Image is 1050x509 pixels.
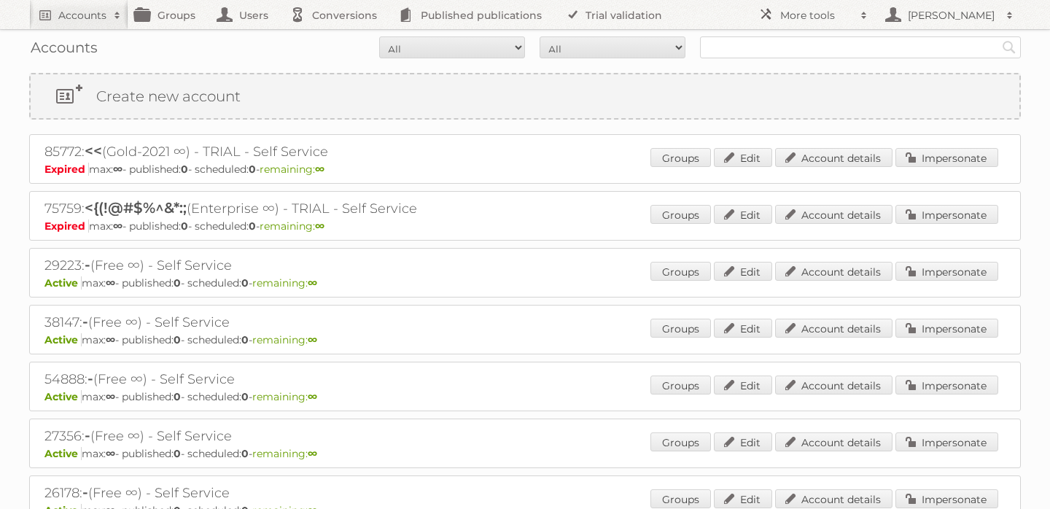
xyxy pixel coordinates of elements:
h2: 38147: (Free ∞) - Self Service [44,313,555,332]
span: <{(!@#$%^&*:; [85,199,187,217]
h2: [PERSON_NAME] [904,8,999,23]
strong: ∞ [106,390,115,403]
strong: 0 [174,447,181,460]
a: Edit [714,205,772,224]
a: Edit [714,262,772,281]
p: max: - published: - scheduled: - [44,390,1006,403]
strong: ∞ [315,219,324,233]
strong: ∞ [113,163,122,176]
a: Impersonate [895,432,998,451]
a: Edit [714,489,772,508]
span: remaining: [260,163,324,176]
span: Expired [44,219,89,233]
h2: Accounts [58,8,106,23]
strong: 0 [249,163,256,176]
a: Impersonate [895,148,998,167]
span: - [87,370,93,387]
h2: More tools [780,8,853,23]
h2: 26178: (Free ∞) - Self Service [44,483,555,502]
strong: 0 [241,333,249,346]
a: Groups [650,205,711,224]
a: Edit [714,319,772,338]
input: Search [998,36,1020,58]
strong: 0 [249,219,256,233]
a: Groups [650,319,711,338]
span: Expired [44,163,89,176]
strong: ∞ [315,163,324,176]
a: Account details [775,376,892,395]
strong: 0 [174,276,181,290]
strong: ∞ [308,447,317,460]
a: Impersonate [895,205,998,224]
p: max: - published: - scheduled: - [44,447,1006,460]
a: Account details [775,489,892,508]
span: Active [44,390,82,403]
strong: ∞ [106,333,115,346]
strong: ∞ [106,447,115,460]
a: Groups [650,376,711,395]
strong: ∞ [113,219,122,233]
span: - [85,256,90,273]
h2: 54888: (Free ∞) - Self Service [44,370,555,389]
a: Impersonate [895,262,998,281]
span: - [82,313,88,330]
a: Account details [775,262,892,281]
strong: ∞ [106,276,115,290]
strong: 0 [241,276,249,290]
span: Active [44,333,82,346]
strong: 0 [241,447,249,460]
a: Account details [775,432,892,451]
p: max: - published: - scheduled: - [44,276,1006,290]
p: max: - published: - scheduled: - [44,333,1006,346]
strong: 0 [241,390,249,403]
p: max: - published: - scheduled: - [44,163,1006,176]
span: Active [44,447,82,460]
span: remaining: [252,390,317,403]
a: Edit [714,148,772,167]
span: << [85,142,102,160]
a: Impersonate [895,489,998,508]
h2: 29223: (Free ∞) - Self Service [44,256,555,275]
a: Account details [775,205,892,224]
strong: ∞ [308,276,317,290]
strong: ∞ [308,390,317,403]
strong: 0 [174,333,181,346]
span: remaining: [252,447,317,460]
a: Edit [714,376,772,395]
a: Account details [775,148,892,167]
h2: 85772: (Gold-2021 ∞) - TRIAL - Self Service [44,142,555,161]
strong: 0 [181,219,188,233]
strong: 0 [174,390,181,403]
a: Account details [775,319,892,338]
span: - [85,427,90,444]
span: remaining: [252,276,317,290]
span: - [82,483,88,501]
a: Create new account [31,74,1019,118]
h2: 27356: (Free ∞) - Self Service [44,427,555,446]
span: remaining: [252,333,317,346]
span: Active [44,276,82,290]
h2: 75759: (Enterprise ∞) - TRIAL - Self Service [44,199,555,218]
a: Groups [650,148,711,167]
a: Groups [650,262,711,281]
a: Edit [714,432,772,451]
a: Impersonate [895,376,998,395]
strong: ∞ [308,333,317,346]
strong: 0 [181,163,188,176]
span: remaining: [260,219,324,233]
a: Impersonate [895,319,998,338]
p: max: - published: - scheduled: - [44,219,1006,233]
a: Groups [650,432,711,451]
a: Groups [650,489,711,508]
